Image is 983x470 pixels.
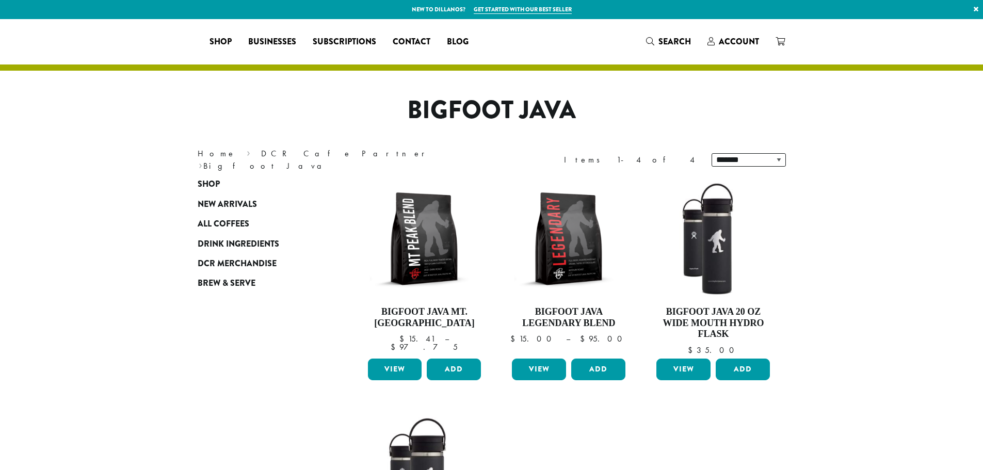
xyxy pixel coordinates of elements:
a: Drink Ingredients [198,234,321,253]
span: Brew & Serve [198,277,255,290]
img: BFJ_Legendary_12oz-300x300.png [509,180,628,298]
a: Bigfoot Java Mt. [GEOGRAPHIC_DATA] [365,180,484,354]
a: View [656,359,711,380]
a: Search [638,33,699,50]
span: DCR Merchandise [198,257,277,270]
nav: Breadcrumb [198,148,476,172]
a: Home [198,148,236,159]
span: – [566,333,570,344]
span: New Arrivals [198,198,257,211]
button: Add [716,359,770,380]
bdi: 97.75 [391,342,458,352]
span: Businesses [248,36,296,48]
h4: Bigfoot Java 20 oz Wide Mouth Hydro Flask [654,306,772,340]
a: New Arrivals [198,195,321,214]
h4: Bigfoot Java Legendary Blend [509,306,628,329]
span: $ [688,345,697,355]
a: View [512,359,566,380]
a: Bigfoot Java Legendary Blend [509,180,628,354]
h1: Bigfoot Java [190,95,794,125]
span: Subscriptions [313,36,376,48]
bdi: 95.00 [580,333,627,344]
span: $ [399,333,408,344]
bdi: 35.00 [688,345,739,355]
div: Items 1-4 of 4 [564,154,696,166]
a: Get started with our best seller [474,5,572,14]
span: › [247,144,250,160]
span: Blog [447,36,469,48]
button: Add [571,359,625,380]
a: DCR Merchandise [198,254,321,273]
span: Contact [393,36,430,48]
span: Shop [198,178,220,191]
span: $ [391,342,399,352]
a: View [368,359,422,380]
bdi: 15.00 [510,333,556,344]
img: LO2867-BFJ-Hydro-Flask-20oz-WM-wFlex-Sip-Lid-Black-300x300.jpg [654,180,772,298]
span: $ [580,333,589,344]
span: – [445,333,449,344]
span: › [199,156,202,172]
bdi: 15.41 [399,333,435,344]
button: Add [427,359,481,380]
a: All Coffees [198,214,321,234]
span: Drink Ingredients [198,238,279,251]
h4: Bigfoot Java Mt. [GEOGRAPHIC_DATA] [365,306,484,329]
span: All Coffees [198,218,249,231]
span: Account [719,36,759,47]
a: Bigfoot Java 20 oz Wide Mouth Hydro Flask $35.00 [654,180,772,354]
a: Brew & Serve [198,273,321,293]
img: BFJ_MtPeak_12oz-300x300.png [365,180,484,298]
span: Search [658,36,691,47]
a: DCR Cafe Partner [261,148,432,159]
a: Shop [198,174,321,194]
span: $ [510,333,519,344]
a: Shop [201,34,240,50]
span: Shop [210,36,232,48]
